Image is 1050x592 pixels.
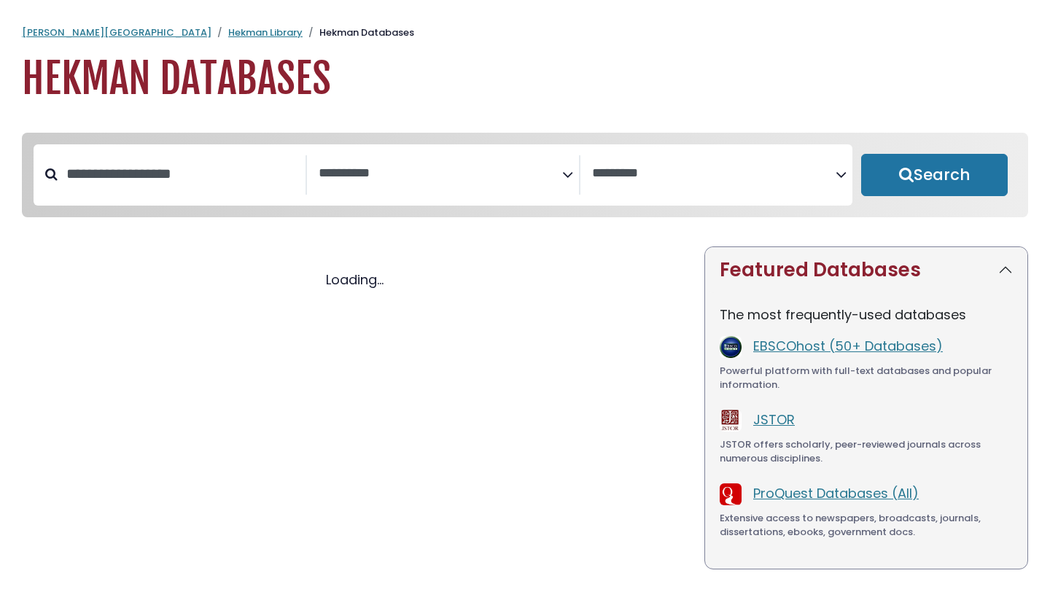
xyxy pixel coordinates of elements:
[319,166,562,182] textarea: Search
[592,166,836,182] textarea: Search
[753,337,943,355] a: EBSCOhost (50+ Databases)
[22,55,1028,104] h1: Hekman Databases
[753,484,919,502] a: ProQuest Databases (All)
[58,162,306,186] input: Search database by title or keyword
[22,133,1028,217] nav: Search filters
[228,26,303,39] a: Hekman Library
[22,26,1028,40] nav: breadcrumb
[720,305,1013,324] p: The most frequently-used databases
[753,410,795,429] a: JSTOR
[720,364,1013,392] div: Powerful platform with full-text databases and popular information.
[720,437,1013,466] div: JSTOR offers scholarly, peer-reviewed journals across numerous disciplines.
[861,154,1008,196] button: Submit for Search Results
[705,247,1027,293] button: Featured Databases
[720,511,1013,540] div: Extensive access to newspapers, broadcasts, journals, dissertations, ebooks, government docs.
[22,26,211,39] a: [PERSON_NAME][GEOGRAPHIC_DATA]
[303,26,414,40] li: Hekman Databases
[22,270,687,289] div: Loading...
